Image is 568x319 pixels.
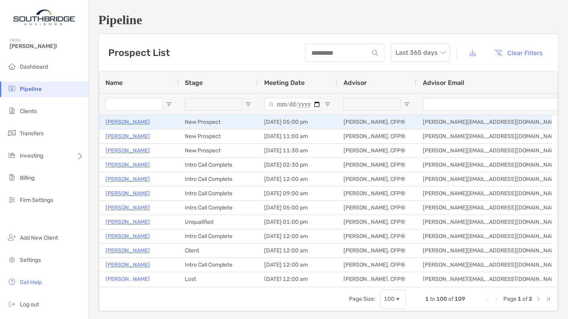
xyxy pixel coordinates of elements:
a: [PERSON_NAME] [106,146,150,156]
div: [DATE] 12:00 am [258,272,337,286]
div: Intro Call Complete [178,258,258,272]
div: Unqualified [178,215,258,229]
div: [PERSON_NAME], CFP® [337,272,416,286]
div: [DATE] 12:00 am [258,229,337,243]
div: [PERSON_NAME], CFP® [337,229,416,243]
span: Advisor Email [423,79,464,86]
div: Page Size: [349,296,376,302]
div: 100 [384,296,395,302]
div: [PERSON_NAME], CFP® [337,258,416,272]
div: [PERSON_NAME], CFP® [337,158,416,172]
div: [PERSON_NAME], CFP® [337,186,416,200]
div: Intro Call Complete [178,186,258,200]
span: 109 [455,296,465,302]
div: [DATE] 12:00 am [258,258,337,272]
div: [DATE] 05:00 pm [258,115,337,129]
img: get-help icon [7,277,17,286]
div: [PERSON_NAME], CFP® [337,215,416,229]
img: dashboard icon [7,61,17,71]
a: [PERSON_NAME] [106,117,150,127]
span: of [448,296,453,302]
span: 1 [425,296,429,302]
span: Stage [185,79,203,86]
div: Client [178,244,258,258]
span: of [522,296,528,302]
span: [PERSON_NAME]! [10,43,84,50]
span: 100 [436,296,447,302]
span: Page [503,296,516,302]
a: [PERSON_NAME] [106,231,150,241]
div: Intro Call Complete [178,229,258,243]
div: [PERSON_NAME], CFP® [337,129,416,143]
div: Previous Page [494,296,500,302]
div: Last Page [545,296,551,302]
span: Investing [20,152,43,159]
div: New Prospect [178,115,258,129]
span: Meeting Date [264,79,305,86]
div: [PERSON_NAME], CFP® [337,172,416,186]
span: Pipeline [20,86,42,92]
img: add_new_client icon [7,233,17,242]
img: input icon [372,50,378,56]
div: [DATE] 09:00 am [258,186,337,200]
div: New Prospect [178,144,258,158]
div: New Prospect [178,129,258,143]
span: Dashboard [20,63,48,70]
span: Last 365 days [395,44,445,61]
div: Next Page [535,296,542,302]
div: Intro Call Complete [178,172,258,186]
button: Clear Filters [488,44,549,61]
div: [PERSON_NAME], CFP® [337,115,416,129]
button: Open Filter Menu [404,101,410,108]
span: Settings [20,257,41,263]
p: [PERSON_NAME] [106,188,150,198]
a: [PERSON_NAME] [106,274,150,284]
input: Name Filter Input [106,98,163,111]
button: Open Filter Menu [245,101,251,108]
span: Add New Client [20,234,58,241]
div: [DATE] 11:00 am [258,129,337,143]
span: Transfers [20,130,44,137]
a: [PERSON_NAME] [106,131,150,141]
span: Get Help [20,279,42,286]
p: [PERSON_NAME] [106,174,150,184]
img: clients icon [7,106,17,115]
div: [DATE] 12:00 am [258,244,337,258]
img: logout icon [7,299,17,309]
div: Lost [178,272,258,286]
a: [PERSON_NAME] [106,260,150,270]
span: 1 [518,296,521,302]
a: [PERSON_NAME] [106,246,150,256]
div: Intro Call Complete [178,201,258,215]
span: Clients [20,108,37,115]
span: to [430,296,435,302]
img: pipeline icon [7,84,17,93]
span: Name [106,79,123,86]
div: Page Size [380,290,406,309]
div: [PERSON_NAME], CFP® [337,201,416,215]
div: [DATE] 02:30 pm [258,158,337,172]
img: transfers icon [7,128,17,138]
img: billing icon [7,173,17,182]
div: First Page [484,296,491,302]
div: [PERSON_NAME], CFP® [337,144,416,158]
span: 2 [529,296,532,302]
img: settings icon [7,255,17,264]
a: [PERSON_NAME] [106,217,150,227]
div: [DATE] 01:00 pm [258,215,337,229]
span: Log out [20,301,39,308]
img: Zoe Logo [10,3,79,32]
a: [PERSON_NAME] [106,203,150,213]
div: [PERSON_NAME], CFP® [337,244,416,258]
a: [PERSON_NAME] [106,160,150,170]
